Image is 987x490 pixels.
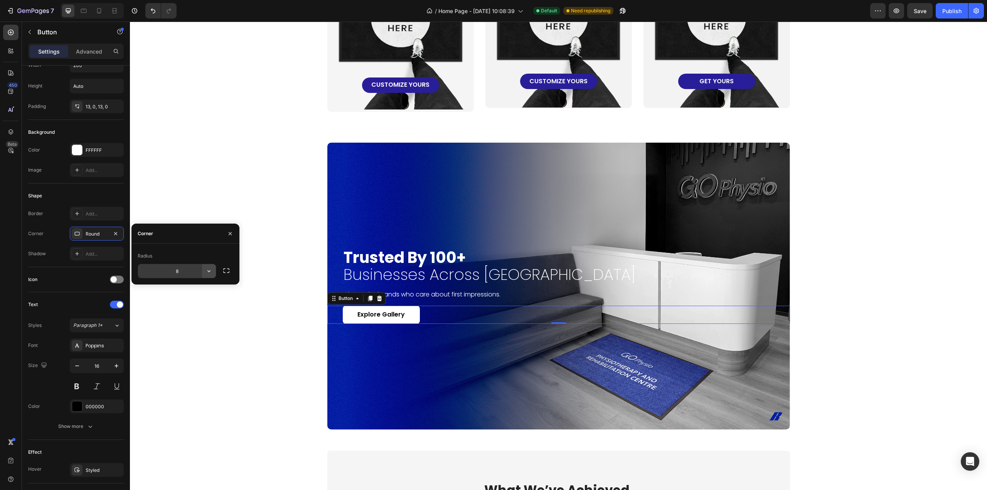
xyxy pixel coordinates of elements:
[86,467,122,474] div: Styled
[58,423,94,430] div: Show more
[37,27,103,37] p: Button
[207,273,224,280] div: Button
[213,284,290,302] a: Explore Gallery
[907,3,933,19] button: Save
[438,7,515,15] span: Home Page - [DATE] 10:08:39
[28,129,55,136] div: Background
[86,147,122,154] div: FFFFFF
[86,210,122,217] div: Add...
[213,227,660,262] h2: businesses across [GEOGRAPHIC_DATA]
[73,322,103,329] span: Paragraph 1*
[138,230,153,237] div: Corner
[961,452,979,471] div: Open Intercom Messenger
[86,342,122,349] div: Poppins
[241,59,300,67] p: CUSTOMIZE yOURS
[214,268,659,279] p: Chosen by brands who care about first impressions.
[138,264,216,278] input: Auto
[7,82,19,88] div: 450
[28,210,43,217] div: Border
[942,7,962,15] div: Publish
[51,6,54,15] p: 7
[28,403,40,410] div: Color
[28,322,42,329] div: Styles
[6,141,19,147] div: Beta
[86,403,122,410] div: 000000
[86,103,122,110] div: 13, 0, 13, 0
[28,83,42,89] div: Height
[28,167,42,173] div: Image
[130,22,987,490] iframe: Design area
[3,3,57,19] button: 7
[28,342,38,349] div: Font
[28,192,42,199] div: Shape
[76,47,102,56] p: Advanced
[28,449,42,456] div: Effect
[138,253,152,259] div: Radius
[541,7,557,14] span: Default
[914,8,926,14] span: Save
[28,230,44,237] div: Corner
[86,251,122,258] div: Add...
[28,466,42,473] div: Hover
[197,121,660,408] div: Background Image
[86,231,108,237] div: Round
[936,3,968,19] button: Publish
[70,79,123,93] input: Auto
[214,225,336,247] strong: trusted by 100+
[70,318,124,332] button: Paragraph 1*
[28,250,46,257] div: Shadow
[569,56,604,64] p: GET YOURS
[227,289,275,297] p: Explore Gallery
[28,276,37,283] div: Icon
[28,419,124,433] button: Show more
[435,7,437,15] span: /
[399,56,458,64] p: CUSTOMIZE YOURS
[28,360,49,371] div: Size
[28,146,40,153] div: Color
[38,47,60,56] p: Settings
[28,103,46,110] div: Padding
[145,3,177,19] div: Undo/Redo
[86,167,122,174] div: Add...
[28,301,38,308] div: Text
[571,7,610,14] span: Need republishing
